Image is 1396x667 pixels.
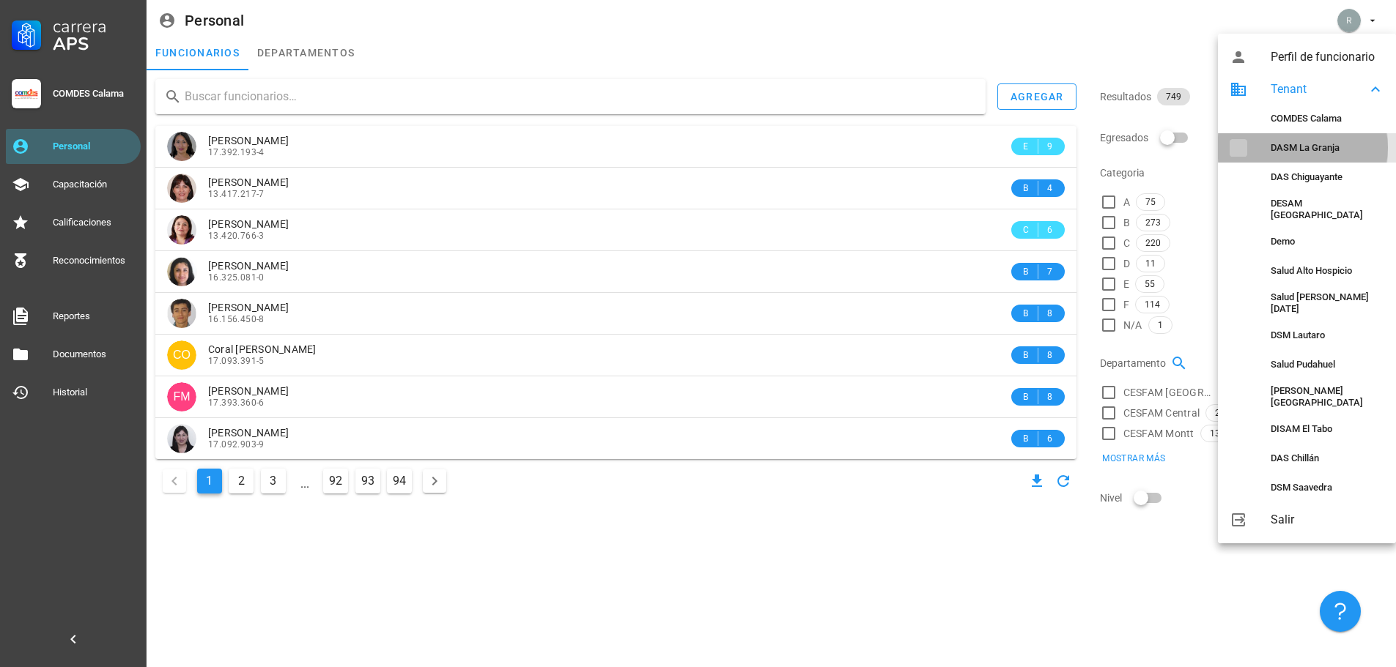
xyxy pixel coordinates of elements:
div: Perfil de funcionario [1271,42,1384,72]
a: Calificaciones [6,205,141,240]
button: Ir a la página 93 [355,469,380,493]
a: Documentos [6,337,141,372]
button: agregar [997,83,1076,110]
div: Carrera [53,18,135,35]
div: Documentos [53,349,135,360]
span: [PERSON_NAME] [208,385,289,397]
span: 749 [1166,88,1181,105]
span: 13.417.217-7 [208,189,265,199]
span: 11 [1145,256,1156,272]
a: Personal [6,129,141,164]
span: C [1020,223,1032,237]
div: Resultados [1100,79,1387,114]
span: [PERSON_NAME] [208,427,289,439]
span: 17.093.391-5 [208,356,265,366]
div: DSM Saavedra [1271,482,1384,493]
div: DASM La Granja [1271,142,1384,154]
div: [PERSON_NAME][GEOGRAPHIC_DATA] [1271,385,1384,409]
span: 17.393.360-6 [208,398,265,408]
div: DESAM [GEOGRAPHIC_DATA] [1271,198,1384,221]
div: Reportes [53,310,135,322]
span: [PERSON_NAME] [208,218,289,230]
a: Reconocimientos [6,243,141,278]
span: 17.092.903-9 [208,439,265,450]
button: Página siguiente [423,469,446,493]
span: 7 [1044,264,1056,279]
div: APS [53,35,135,53]
span: 16.325.081-0 [208,272,265,283]
span: [PERSON_NAME] [208,302,289,313]
span: [PERSON_NAME] [208,176,289,188]
div: avatar [167,424,196,453]
span: 6 [1044,431,1056,446]
div: Reconocimientos [53,255,135,267]
div: avatar [1337,9,1361,32]
span: FM [173,382,190,411]
button: Ir a la página 94 [387,469,412,493]
span: B [1123,215,1130,230]
span: B [1020,181,1032,195]
div: Capacitación [53,179,135,190]
span: 4 [1044,181,1056,195]
button: Ir a la página 92 [323,469,348,493]
div: COMDES Calama [1271,113,1384,124]
span: ... [293,469,317,493]
span: 6 [1044,223,1056,237]
span: [PERSON_NAME] [208,135,289,146]
span: E [1123,277,1129,291]
button: Ir a la página 2 [229,469,254,493]
div: Salud Alto Hospicio [1271,265,1384,277]
div: DISAM El Tabo [1271,423,1384,435]
span: B [1020,431,1032,446]
input: Buscar funcionarios… [185,85,974,108]
div: avatar [167,382,196,411]
div: Salir [1271,505,1384,534]
button: Ir a la página 3 [261,469,286,493]
span: 55 [1145,276,1155,292]
span: 75 [1145,194,1156,210]
div: Tenant [1271,75,1349,104]
span: 8 [1044,348,1056,362]
span: Mostrar más [1101,453,1165,463]
div: Tenant [1218,75,1396,104]
a: Historial [6,375,141,410]
span: B [1020,390,1032,404]
a: Capacitación [6,167,141,202]
span: C [1123,236,1130,250]
nav: Navegación de paginación [155,465,454,497]
span: B [1020,306,1032,321]
button: Página actual, página 1 [197,469,222,493]
div: DSM Lautaro [1271,329,1384,341]
span: CESFAM Central [1123,406,1200,420]
div: avatar [167,340,196,370]
div: Nivel [1100,480,1387,515]
span: 273 [1145,215,1161,231]
div: Calificaciones [53,217,135,228]
span: 220 [1145,235,1161,251]
div: COMDES Calama [53,88,135,100]
span: F [1123,297,1129,312]
span: 135 [1210,425,1225,441]
div: avatar [167,215,196,245]
span: CESFAM [GEOGRAPHIC_DATA] [1123,385,1217,400]
span: 220 [1215,405,1230,421]
div: avatar [167,257,196,286]
span: [PERSON_NAME] [208,260,289,272]
span: 17.392.193-4 [208,147,265,157]
a: Reportes [6,299,141,334]
span: D [1123,256,1130,271]
span: 114 [1145,297,1160,313]
div: agregar [1010,91,1064,103]
div: DAS Chillán [1271,452,1384,464]
div: Egresados [1100,120,1387,155]
div: avatar [167,174,196,203]
span: 8 [1044,390,1056,404]
a: funcionarios [147,35,248,70]
span: 13.420.766-3 [208,231,265,241]
button: Mostrar más [1093,448,1175,469]
div: avatar [167,299,196,328]
span: 8 [1044,306,1056,321]
span: N/A [1123,318,1142,332]
div: Departamento [1100,346,1387,381]
span: A [1123,195,1130,209]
